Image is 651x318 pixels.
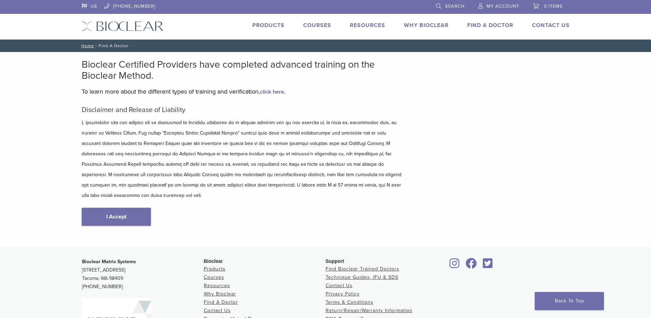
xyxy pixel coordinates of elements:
[204,299,238,305] a: Find A Doctor
[326,308,413,313] a: Return/Repair/Warranty Information
[82,259,136,265] strong: Bioclear Matrix Systems
[94,44,99,48] span: /
[326,258,344,264] span: Support
[204,274,224,280] a: Courses
[82,258,204,291] p: [STREET_ADDRESS] Tacoma, WA 98409 [PHONE_NUMBER]
[350,22,385,29] a: Resources
[204,258,223,264] span: Bioclear
[544,3,563,9] span: 0 items
[260,88,284,95] a: click here
[76,40,575,52] nav: Find A Doctor
[447,262,462,269] a: Bioclear
[82,59,404,81] h2: Bioclear Certified Providers have completed advanced training on the Bioclear Method.
[326,299,373,305] a: Terms & Conditions
[487,3,519,9] span: My Account
[204,283,230,289] a: Resources
[204,266,226,272] a: Products
[535,292,604,310] a: Back To Top
[252,22,284,29] a: Products
[326,283,353,289] a: Contact Us
[204,308,231,313] a: Contact Us
[532,22,570,29] a: Contact Us
[326,274,398,280] a: Technique Guides, IFU & SDS
[82,106,404,114] h5: Disclaimer and Release of Liability
[481,262,495,269] a: Bioclear
[445,3,464,9] span: Search
[82,208,151,226] a: I Accept
[467,22,513,29] a: Find A Doctor
[326,291,360,297] a: Privacy Policy
[404,22,449,29] a: Why Bioclear
[82,118,404,201] p: L ipsumdolor sita con adipisc eli se doeiusmod te Incididu utlaboree do m aliquae adminim ven qu ...
[82,86,404,97] p: To learn more about the different types of training and verification, .
[204,291,236,297] a: Why Bioclear
[463,262,479,269] a: Bioclear
[79,43,94,48] a: Home
[82,21,164,31] img: Bioclear
[303,22,331,29] a: Courses
[326,266,399,272] a: Find Bioclear Trained Doctors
